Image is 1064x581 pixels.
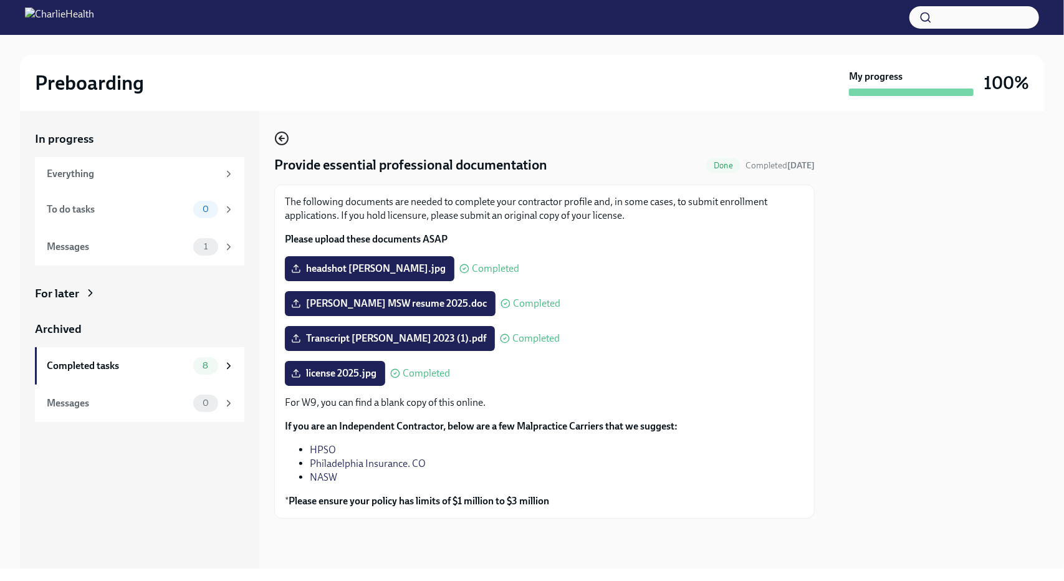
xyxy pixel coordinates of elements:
[35,131,244,147] a: In progress
[285,233,448,245] strong: Please upload these documents ASAP
[285,326,495,351] label: Transcript [PERSON_NAME] 2023 (1).pdf
[35,347,244,385] a: Completed tasks8
[745,160,815,171] span: September 23rd, 2025 20:22
[513,299,560,309] span: Completed
[310,471,337,483] a: NASW
[25,7,94,27] img: CharlieHealth
[310,444,336,456] a: HPSO
[289,495,549,507] strong: Please ensure your policy has limits of $1 million to $3 million
[285,420,678,432] strong: If you are an Independent Contractor, below are a few Malpractice Carriers that we suggest:
[285,361,385,386] label: license 2025.jpg
[403,368,450,378] span: Completed
[195,204,216,214] span: 0
[512,334,560,343] span: Completed
[294,262,446,275] span: headshot [PERSON_NAME].jpg
[285,195,804,223] p: The following documents are needed to complete your contractor profile and, in some cases, to sub...
[35,191,244,228] a: To do tasks0
[35,286,244,302] a: For later
[35,286,79,302] div: For later
[706,161,740,170] span: Done
[274,156,547,175] h4: Provide essential professional documentation
[47,240,188,254] div: Messages
[47,203,188,216] div: To do tasks
[294,367,376,380] span: license 2025.jpg
[35,321,244,337] a: Archived
[285,256,454,281] label: headshot [PERSON_NAME].jpg
[195,398,216,408] span: 0
[196,242,215,251] span: 1
[47,167,218,181] div: Everything
[787,160,815,171] strong: [DATE]
[472,264,519,274] span: Completed
[285,396,804,410] p: For W9, you can find a blank copy of this online.
[310,458,426,469] a: Philadelphia Insurance. CO
[35,228,244,266] a: Messages1
[35,385,244,422] a: Messages0
[294,332,486,345] span: Transcript [PERSON_NAME] 2023 (1).pdf
[195,361,216,370] span: 8
[984,72,1029,94] h3: 100%
[35,157,244,191] a: Everything
[47,359,188,373] div: Completed tasks
[294,297,487,310] span: [PERSON_NAME] MSW resume 2025.doc
[47,396,188,410] div: Messages
[745,160,815,171] span: Completed
[285,291,496,316] label: [PERSON_NAME] MSW resume 2025.doc
[35,70,144,95] h2: Preboarding
[849,70,903,84] strong: My progress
